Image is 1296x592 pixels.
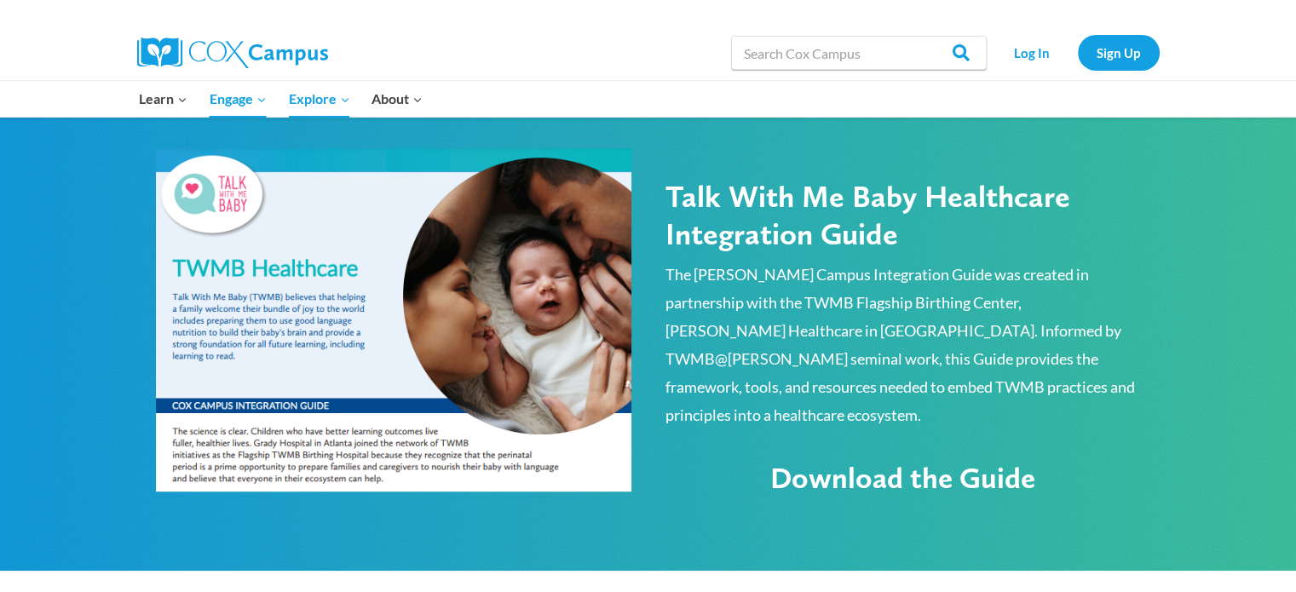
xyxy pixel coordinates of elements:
a: Download the Guide [726,438,1080,520]
button: Child menu of Engage [199,81,278,117]
span: Download the Guide [770,460,1035,496]
a: Sign Up [1078,35,1160,70]
input: Search Cox Campus [731,36,987,70]
img: Cox Campus [137,37,328,68]
h2: Talk With Me Baby Healthcare Integration Guide [665,178,1141,251]
nav: Primary Navigation [129,81,434,117]
nav: Secondary Navigation [995,35,1160,70]
button: Child menu of Explore [278,81,361,117]
p: The [PERSON_NAME] Campus Integration Guide was created in partnership with the TWMB Flagship Birt... [665,261,1141,429]
button: Child menu of Learn [129,81,199,117]
img: MicrosoftTeams-image-5 [156,148,631,491]
a: Log In [995,35,1069,70]
button: Child menu of About [360,81,434,117]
